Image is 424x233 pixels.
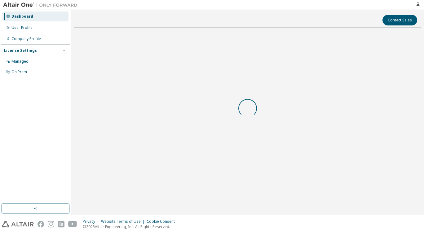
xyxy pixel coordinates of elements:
[101,219,147,224] div: Website Terms of Use
[11,14,33,19] div: Dashboard
[4,48,37,53] div: License Settings
[58,221,64,227] img: linkedin.svg
[11,59,29,64] div: Managed
[2,221,34,227] img: altair_logo.svg
[83,224,179,229] p: © 2025 Altair Engineering, Inc. All Rights Reserved.
[38,221,44,227] img: facebook.svg
[3,2,81,8] img: Altair One
[11,69,27,74] div: On Prem
[48,221,54,227] img: instagram.svg
[11,25,33,30] div: User Profile
[382,15,417,25] button: Contact Sales
[83,219,101,224] div: Privacy
[147,219,179,224] div: Cookie Consent
[68,221,77,227] img: youtube.svg
[11,36,41,41] div: Company Profile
